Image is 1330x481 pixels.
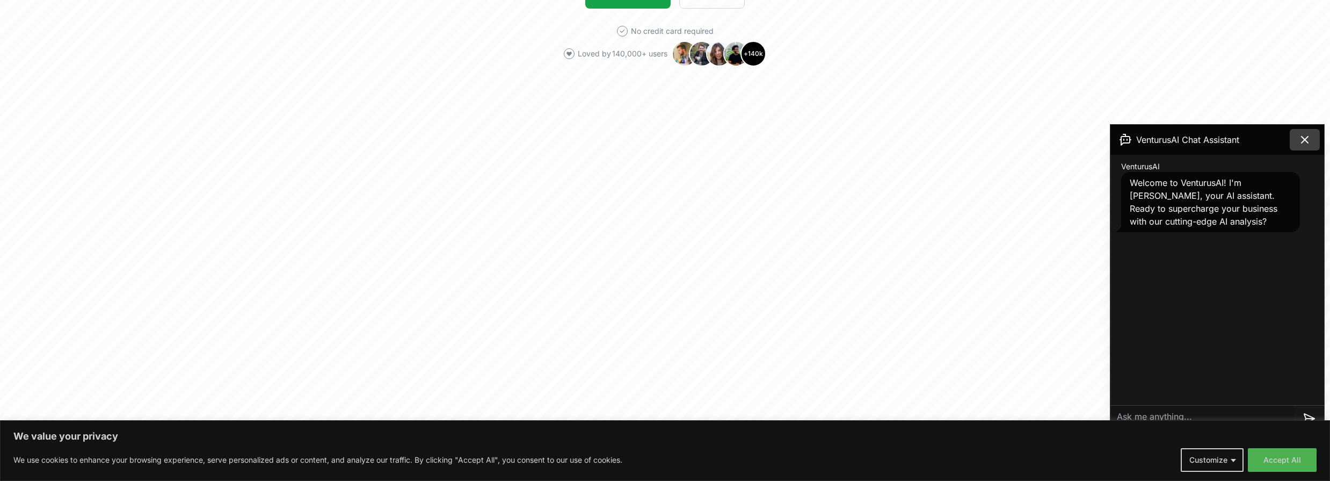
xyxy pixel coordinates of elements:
[723,41,749,67] img: Avatar 4
[706,41,732,67] img: Avatar 3
[1121,161,1160,172] span: VenturusAI
[672,41,697,67] img: Avatar 1
[1248,448,1317,472] button: Accept All
[689,41,715,67] img: Avatar 2
[1136,133,1239,146] span: VenturusAI Chat Assistant
[13,430,1317,443] p: We value your privacy
[1130,177,1277,227] span: Welcome to VenturusAI! I'm [PERSON_NAME], your AI assistant. Ready to supercharge your business w...
[13,454,622,466] p: We use cookies to enhance your browsing experience, serve personalized ads or content, and analyz...
[1181,448,1244,472] button: Customize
